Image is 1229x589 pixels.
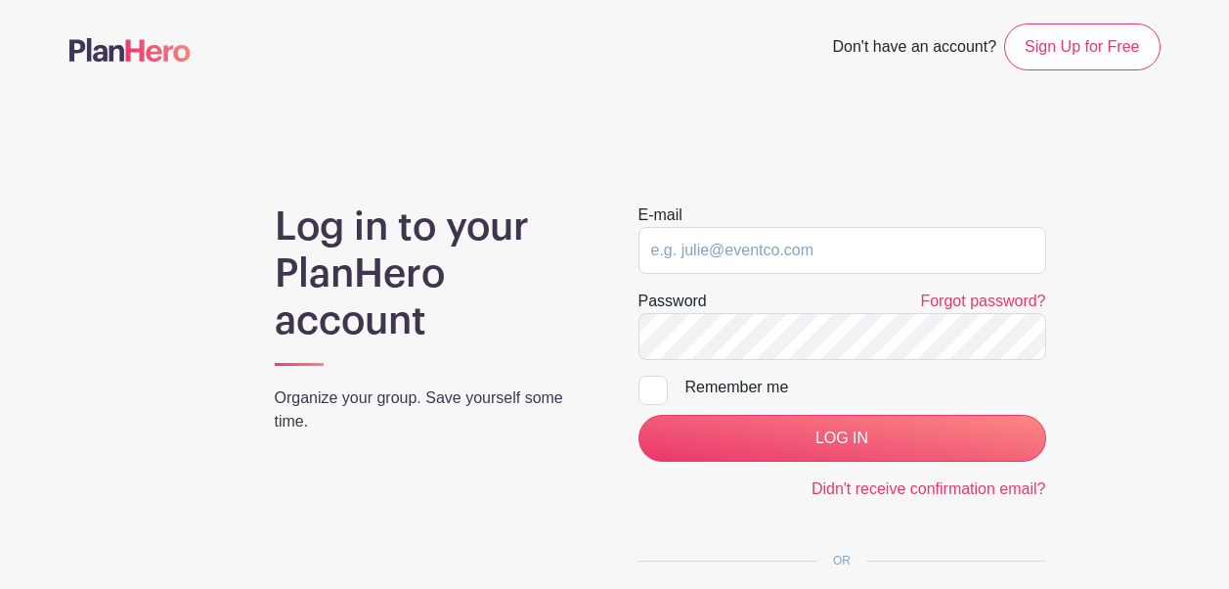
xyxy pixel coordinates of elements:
[1004,23,1160,70] a: Sign Up for Free
[638,290,707,313] label: Password
[817,554,866,567] span: OR
[638,415,1046,462] input: LOG IN
[832,27,996,70] span: Don't have an account?
[638,227,1046,274] input: e.g. julie@eventco.com
[275,204,592,344] h1: Log in to your PlanHero account
[275,386,592,433] p: Organize your group. Save yourself some time.
[69,38,191,62] img: logo-507f7623f17ff9eddc593b1ce0a138ce2505c220e1c5a4e2b4648c50719b7d32.svg
[920,293,1045,309] a: Forgot password?
[638,204,682,227] label: E-mail
[685,376,1046,399] div: Remember me
[812,480,1046,497] a: Didn't receive confirmation email?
